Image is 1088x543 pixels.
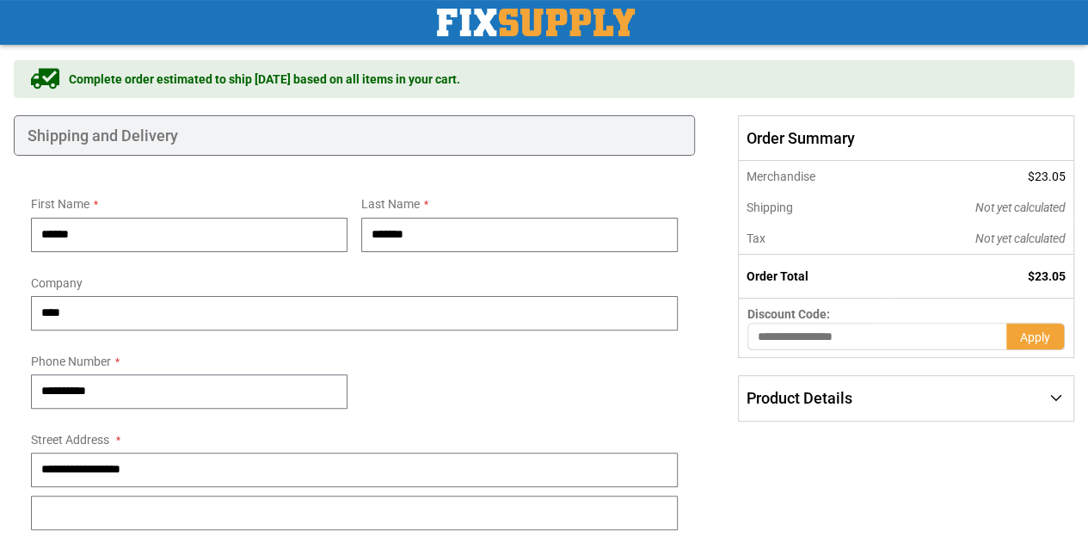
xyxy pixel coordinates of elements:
button: Apply [1006,323,1065,350]
a: store logo [437,9,635,36]
span: Shipping [747,201,793,214]
div: Shipping and Delivery [14,115,695,157]
span: Last Name [361,197,420,211]
span: Apply [1020,330,1050,344]
span: Complete order estimated to ship [DATE] based on all items in your cart. [69,71,460,88]
span: Not yet calculated [975,231,1066,245]
img: Fix Industrial Supply [437,9,635,36]
strong: Order Total [747,269,808,283]
span: Phone Number [31,355,111,368]
span: Street Address [31,433,109,447]
span: $23.05 [1028,170,1066,183]
span: Product Details [747,389,852,407]
span: Discount Code: [747,307,830,321]
span: Company [31,276,83,290]
th: Tax [739,223,888,255]
span: Order Summary [738,115,1074,162]
span: $23.05 [1028,269,1066,283]
th: Merchandise [739,161,888,192]
span: Not yet calculated [975,201,1066,214]
span: First Name [31,197,89,211]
